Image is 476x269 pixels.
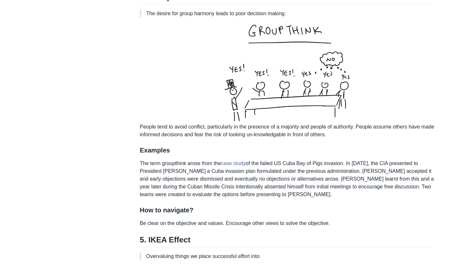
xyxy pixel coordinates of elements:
[140,219,435,227] p: Be clear on the objective and values. Encourage other views to solve the objective.
[146,10,429,17] p: The desire for group harmony leads to poor decision making.
[140,146,435,154] h3: Examples
[146,252,429,260] p: Overvaluing things we place successful effort into
[140,206,435,214] h3: How to navigate?
[140,160,435,198] p: The term groupthink arose from the of the failed US Cuba Bay of Pigs invasion. In [DATE], the CIA...
[140,23,435,139] p: People tend to avoid conflict, particularly in the presence of a majority and people of authority...
[221,161,245,166] a: case study
[140,235,435,247] h2: 5. IKEA Effect
[223,23,351,123] img: groupthink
